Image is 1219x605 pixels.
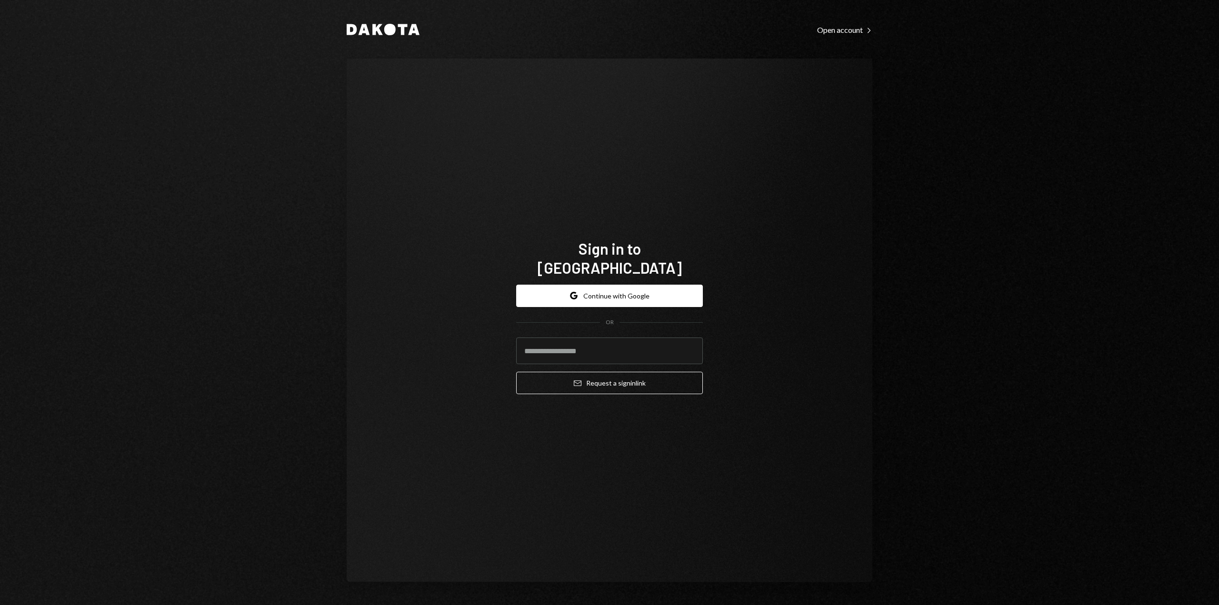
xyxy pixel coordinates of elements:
[516,285,703,307] button: Continue with Google
[606,318,614,327] div: OR
[516,239,703,277] h1: Sign in to [GEOGRAPHIC_DATA]
[817,25,872,35] div: Open account
[817,24,872,35] a: Open account
[516,372,703,394] button: Request a signinlink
